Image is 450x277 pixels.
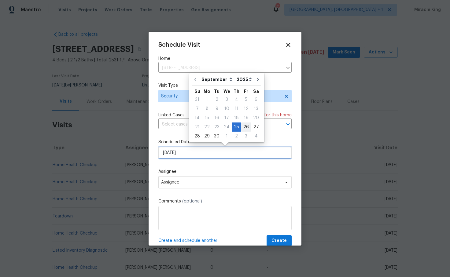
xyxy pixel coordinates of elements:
[192,104,202,113] div: 7
[222,114,232,122] div: 17
[212,123,222,131] div: 23
[222,104,232,113] div: 10
[235,75,253,84] select: Year
[222,122,232,132] div: Wed Sep 24 2025
[253,89,259,93] abbr: Saturday
[271,237,287,245] span: Create
[253,73,263,86] button: Go to next month
[192,122,202,132] div: Sun Sep 21 2025
[194,89,200,93] abbr: Sunday
[192,95,202,104] div: Sun Aug 31 2025
[251,95,261,104] div: Sat Sep 06 2025
[202,113,212,122] div: Mon Sep 15 2025
[251,132,261,141] div: Sat Oct 04 2025
[241,114,251,122] div: 19
[192,113,202,122] div: Sun Sep 14 2025
[202,104,212,113] div: Mon Sep 08 2025
[222,132,232,140] div: 1
[202,95,212,104] div: Mon Sep 01 2025
[222,132,232,141] div: Wed Oct 01 2025
[191,73,200,86] button: Go to previous month
[161,93,280,99] span: Security
[222,95,232,104] div: Wed Sep 03 2025
[158,147,292,159] input: M/D/YYYY
[212,95,222,104] div: Tue Sep 02 2025
[158,238,217,244] span: Create and schedule another
[251,113,261,122] div: Sat Sep 20 2025
[251,123,261,131] div: 27
[212,122,222,132] div: Tue Sep 23 2025
[223,89,230,93] abbr: Wednesday
[202,104,212,113] div: 8
[232,114,241,122] div: 18
[232,122,241,132] div: Thu Sep 25 2025
[192,95,202,104] div: 31
[200,75,235,84] select: Month
[244,89,248,93] abbr: Friday
[241,113,251,122] div: Fri Sep 19 2025
[241,123,251,131] div: 26
[232,132,241,140] div: 2
[158,56,292,62] label: Home
[202,122,212,132] div: Mon Sep 22 2025
[212,104,222,113] div: Tue Sep 09 2025
[202,114,212,122] div: 15
[158,169,292,175] label: Assignee
[241,104,251,113] div: Fri Sep 12 2025
[241,132,251,141] div: Fri Oct 03 2025
[212,113,222,122] div: Tue Sep 16 2025
[192,132,202,141] div: Sun Sep 28 2025
[251,104,261,113] div: 13
[222,104,232,113] div: Wed Sep 10 2025
[161,180,281,185] span: Assignee
[158,198,292,204] label: Comments
[241,104,251,113] div: 12
[212,104,222,113] div: 9
[284,120,292,129] button: Open
[285,42,292,48] span: Close
[158,63,282,73] input: Enter in an address
[182,199,202,203] span: (optional)
[192,114,202,122] div: 14
[232,113,241,122] div: Thu Sep 18 2025
[222,123,232,131] div: 24
[192,123,202,131] div: 21
[202,132,212,141] div: Mon Sep 29 2025
[158,82,292,89] label: Visit Type
[241,95,251,104] div: Fri Sep 05 2025
[267,235,292,246] button: Create
[232,123,241,131] div: 25
[192,104,202,113] div: Sun Sep 07 2025
[232,132,241,141] div: Thu Oct 02 2025
[241,122,251,132] div: Fri Sep 26 2025
[232,95,241,104] div: Thu Sep 04 2025
[202,132,212,140] div: 29
[202,95,212,104] div: 1
[251,114,261,122] div: 20
[214,89,219,93] abbr: Tuesday
[212,114,222,122] div: 16
[234,89,239,93] abbr: Thursday
[232,95,241,104] div: 4
[212,132,222,140] div: 30
[241,132,251,140] div: 3
[204,89,210,93] abbr: Monday
[251,95,261,104] div: 6
[222,113,232,122] div: Wed Sep 17 2025
[222,95,232,104] div: 3
[158,42,200,48] span: Schedule Visit
[251,132,261,140] div: 4
[158,112,185,118] span: Linked Cases
[212,132,222,141] div: Tue Sep 30 2025
[241,95,251,104] div: 5
[158,120,275,129] input: Select cases
[158,139,292,145] label: Scheduled Date
[232,104,241,113] div: Thu Sep 11 2025
[251,122,261,132] div: Sat Sep 27 2025
[192,132,202,140] div: 28
[212,95,222,104] div: 2
[202,123,212,131] div: 22
[232,104,241,113] div: 11
[251,104,261,113] div: Sat Sep 13 2025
